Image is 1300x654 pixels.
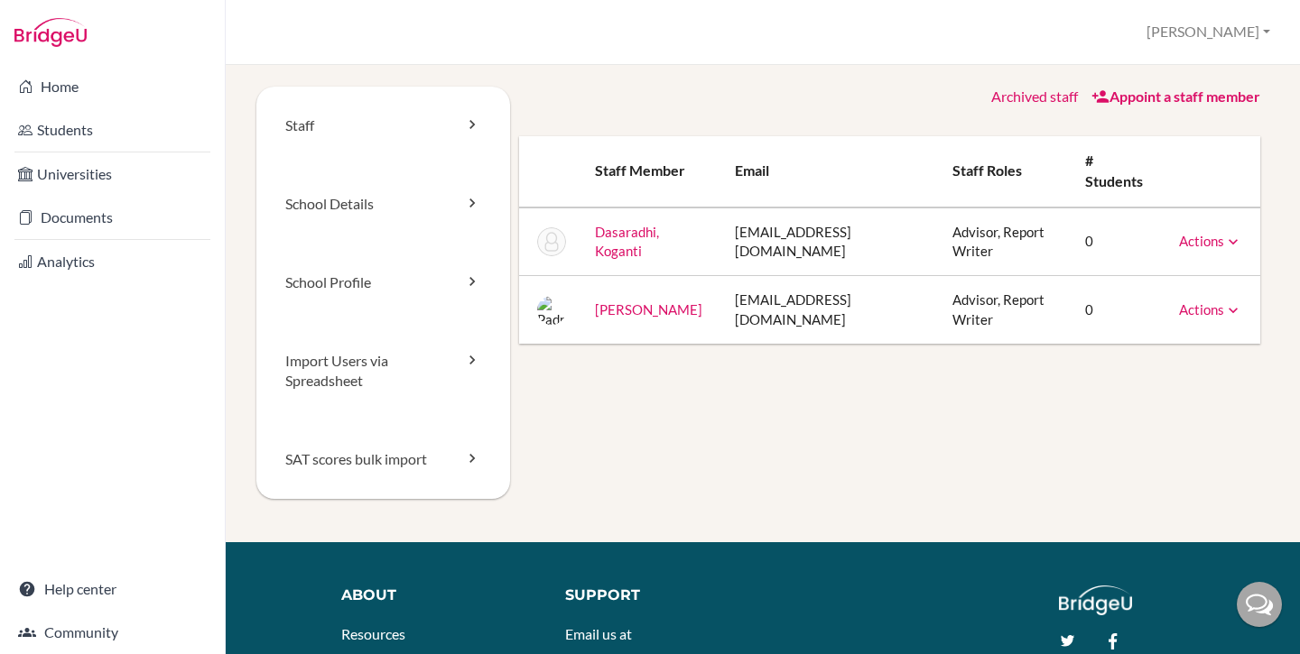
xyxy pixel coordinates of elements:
[4,69,221,105] a: Home
[1179,233,1242,249] a: Actions
[1179,301,1242,318] a: Actions
[537,227,566,256] img: Koganti Dasaradhi
[537,296,566,325] img: Padmashini Mangaraj
[720,276,938,344] td: [EMAIL_ADDRESS][DOMAIN_NAME]
[938,136,1072,207] th: Staff roles
[1059,585,1132,615] img: logo_white@2x-f4f0deed5e89b7ecb1c2cc34c3e3d731f90f0f143d5ea2071677605dd97b5244.png
[1071,276,1165,344] td: 0
[580,136,721,207] th: Staff member
[1071,207,1165,276] td: 0
[720,207,938,276] td: [EMAIL_ADDRESS][DOMAIN_NAME]
[1138,15,1278,49] button: [PERSON_NAME]
[256,322,510,421] a: Import Users via Spreadsheet
[938,207,1072,276] td: Advisor, Report Writer
[4,199,221,235] a: Documents
[565,585,749,606] div: Support
[4,112,221,148] a: Students
[595,301,702,318] a: [PERSON_NAME]
[14,18,87,47] img: Bridge-U
[1091,88,1260,105] a: Appoint a staff member
[256,87,510,165] a: Staff
[4,244,221,280] a: Analytics
[720,136,938,207] th: Email
[938,276,1072,344] td: Advisor, Report Writer
[256,420,510,499] a: SAT scores bulk import
[1071,136,1165,207] th: # students
[341,585,539,606] div: About
[4,571,221,607] a: Help center
[341,625,405,642] a: Resources
[256,244,510,322] a: School Profile
[256,165,510,244] a: School Details
[4,156,221,192] a: Universities
[991,88,1078,105] a: Archived staff
[595,224,659,259] a: Dasaradhi, Koganti
[4,614,221,650] a: Community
